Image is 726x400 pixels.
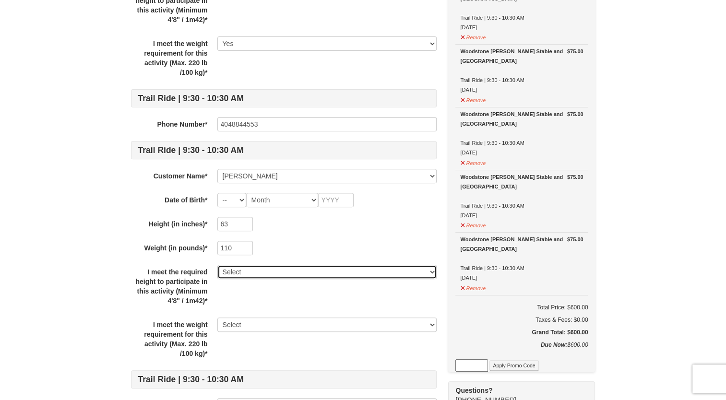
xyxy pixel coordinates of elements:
[131,141,437,159] h4: Trail Ride | 9:30 - 10:30 AM
[460,47,583,94] div: Trail Ride | 9:30 - 10:30 AM [DATE]
[567,235,583,244] strong: $75.00
[460,218,486,230] button: Remove
[135,268,207,305] strong: I meet the required height to participate in this activity (Minimum 4'8" / 1m42)*
[489,360,538,371] button: Apply Promo Code
[460,281,486,293] button: Remove
[455,303,588,312] h6: Total Price: $600.00
[541,341,567,348] strong: Due Now:
[455,340,588,359] div: $600.00
[567,109,583,119] strong: $75.00
[460,156,486,168] button: Remove
[460,235,583,254] div: Woodstone [PERSON_NAME] Stable and [GEOGRAPHIC_DATA]
[149,220,208,228] strong: Height (in inches)*
[460,172,583,220] div: Trail Ride | 9:30 - 10:30 AM [DATE]
[455,387,492,394] strong: Questions?
[455,315,588,325] div: Taxes & Fees: $0.00
[460,93,486,105] button: Remove
[318,193,354,207] input: YYYY
[154,172,208,180] strong: Customer Name*
[460,235,583,282] div: Trail Ride | 9:30 - 10:30 AM [DATE]
[131,370,437,388] h4: Trail Ride | 9:30 - 10:30 AM
[131,89,437,107] h4: Trail Ride | 9:30 - 10:30 AM
[460,30,486,42] button: Remove
[567,47,583,56] strong: $75.00
[460,47,583,66] div: Woodstone [PERSON_NAME] Stable and [GEOGRAPHIC_DATA]
[460,172,583,191] div: Woodstone [PERSON_NAME] Stable and [GEOGRAPHIC_DATA]
[144,321,207,357] strong: I meet the weight requirement for this activity (Max. 220 lb /100 kg)*
[455,328,588,337] h5: Grand Total: $600.00
[460,109,583,129] div: Woodstone [PERSON_NAME] Stable and [GEOGRAPHIC_DATA]
[460,109,583,157] div: Trail Ride | 9:30 - 10:30 AM [DATE]
[144,244,208,252] strong: Weight (in pounds)*
[144,40,207,76] strong: I meet the weight requirement for this activity (Max. 220 lb /100 kg)*
[165,196,207,204] strong: Date of Birth*
[567,172,583,182] strong: $75.00
[157,120,207,128] strong: Phone Number*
